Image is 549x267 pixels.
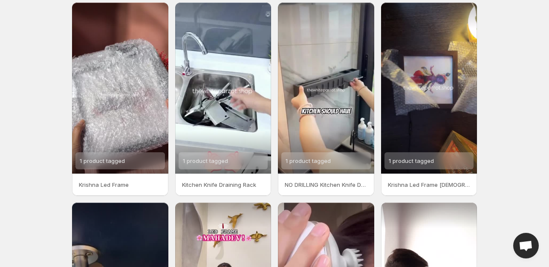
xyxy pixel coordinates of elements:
[183,157,228,164] span: 1 product tagged
[285,180,367,189] p: NO DRILLING Kitchen Knife Draining Rack buynow trending kitchen home kitchendesign TWP
[388,180,471,189] p: Krishna Led Frame [DEMOGRAPHIC_DATA] buynow trending gifts TWP
[513,233,539,258] a: Open chat
[80,157,125,164] span: 1 product tagged
[79,180,162,189] p: Krishna Led Frame
[286,157,331,164] span: 1 product tagged
[389,157,434,164] span: 1 product tagged
[182,180,265,189] p: Kitchen Knife Draining Rack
